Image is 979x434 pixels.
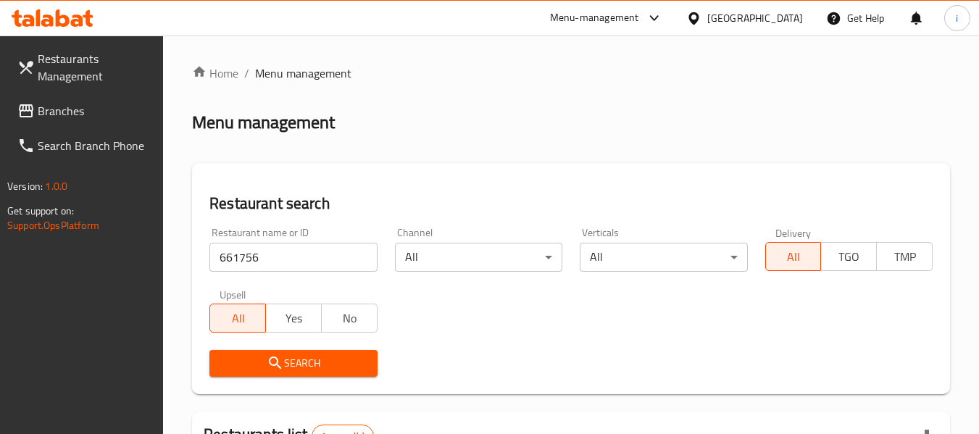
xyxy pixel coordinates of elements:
[209,350,377,377] button: Search
[45,177,67,196] span: 1.0.0
[707,10,803,26] div: [GEOGRAPHIC_DATA]
[221,354,365,372] span: Search
[272,308,316,329] span: Yes
[883,246,927,267] span: TMP
[255,64,351,82] span: Menu management
[6,93,164,128] a: Branches
[209,193,933,214] h2: Restaurant search
[265,304,322,333] button: Yes
[38,137,152,154] span: Search Branch Phone
[192,64,950,82] nav: breadcrumb
[876,242,933,271] button: TMP
[7,201,74,220] span: Get support on:
[820,242,877,271] button: TGO
[7,216,99,235] a: Support.OpsPlatform
[6,41,164,93] a: Restaurants Management
[216,308,260,329] span: All
[775,228,812,238] label: Delivery
[395,243,562,272] div: All
[7,177,43,196] span: Version:
[328,308,372,329] span: No
[550,9,639,27] div: Menu-management
[209,243,377,272] input: Search for restaurant name or ID..
[6,128,164,163] a: Search Branch Phone
[38,102,152,120] span: Branches
[244,64,249,82] li: /
[209,304,266,333] button: All
[38,50,152,85] span: Restaurants Management
[321,304,378,333] button: No
[772,246,816,267] span: All
[956,10,958,26] span: i
[192,64,238,82] a: Home
[827,246,871,267] span: TGO
[192,111,335,134] h2: Menu management
[220,289,246,299] label: Upsell
[765,242,822,271] button: All
[580,243,747,272] div: All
